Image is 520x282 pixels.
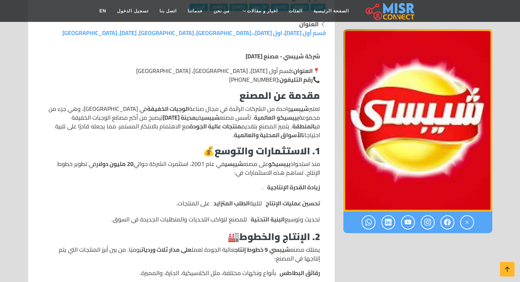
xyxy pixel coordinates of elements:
[246,51,320,62] strong: شركة شيبسي - مصنع [DATE]
[43,269,320,277] li: بأنواع ونكهات مختلفة، مثل الكلاسيكية، الحارة، والمميزة.
[292,65,313,76] strong: العنوان:
[43,183,320,192] li: .
[269,244,290,255] strong: شيبسي
[43,215,320,224] li: تحديث وتوسيع للمصنع لتواكب التحديات والمتطلبات الجديدة في السوق.
[343,29,492,212] div: 1 / 1
[201,112,220,123] strong: شيبسي
[62,27,326,38] a: قسم أول [DATE]، اول [DATE]،، [GEOGRAPHIC_DATA]، [GEOGRAPHIC_DATA], [DATE], [GEOGRAPHIC_DATA]
[366,2,415,20] img: main.misr_connect
[43,199,320,208] li: لتلبية على المنتجات.
[239,228,320,246] strong: 2. الإنتاج والخطوط
[215,142,320,160] strong: 1. الاستثمارات والتوسع
[43,245,320,263] p: يمتلك مصنع عالية الجودة تعمل يوميًا. من بين أبرز المنتجات التي يتم إنتاجها في المصنع:
[254,112,299,123] strong: بيبسيكو العالمية
[43,159,320,177] p: منذ استحواذ على مصنع في عام 2001، استثمرت الشركة حوالي في تطوير خطوط الإنتاج. تساهم هذه الاستثمار...
[213,199,250,208] strong: الطلب المتزايد
[43,231,320,242] h3: 🏭
[308,4,354,18] a: الصفحة الرئيسية
[278,74,313,85] strong: رقم التليفون:
[154,4,182,18] a: اتصل بنا
[225,158,243,169] strong: شيبسي
[292,121,315,132] strong: المنطقة
[235,244,268,255] strong: 9 خطوط إنتاج
[96,158,134,169] strong: 20 مليون دولار
[163,112,196,123] strong: مدينة [DATE]
[280,269,320,277] strong: رقائق البطاطس
[208,4,235,18] a: من نحن
[239,86,320,104] strong: مقدمة عن المصنع
[94,4,112,18] a: EN
[182,4,208,18] a: خدماتنا
[251,215,285,224] strong: البنية التحتية
[343,29,492,212] img: شركة شيبسي
[283,4,308,18] a: الفئات
[235,4,283,18] a: اخبار و مقالات
[147,103,189,114] strong: الوجبات الخفيفة
[189,121,241,132] strong: منتجات عالية الجودة
[43,66,320,84] p: 📍 قسم أول [DATE]، [GEOGRAPHIC_DATA]، [GEOGRAPHIC_DATA] 📞 [PHONE_NUMBER]
[112,4,154,18] a: تسجيل الدخول
[141,244,192,255] strong: على مدار ثلاث ورديات
[299,19,319,30] strong: العنوان
[43,145,320,157] h3: 💰
[234,130,303,140] strong: الأسواق المحلية والعالمية
[247,8,278,14] span: اخبار و مقالات
[291,103,309,114] strong: شيبسي
[268,158,290,169] strong: بيبسيكو
[266,199,320,208] strong: تحسين عمليات الإنتاج
[267,183,320,192] strong: زيادة القدرة الإنتاجية
[43,104,320,139] p: تعتبر واحدة من الشركات الرائدة في مجال صناعة في [GEOGRAPHIC_DATA]، وهي جزء من مجموعة . تأسس مصنع ...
